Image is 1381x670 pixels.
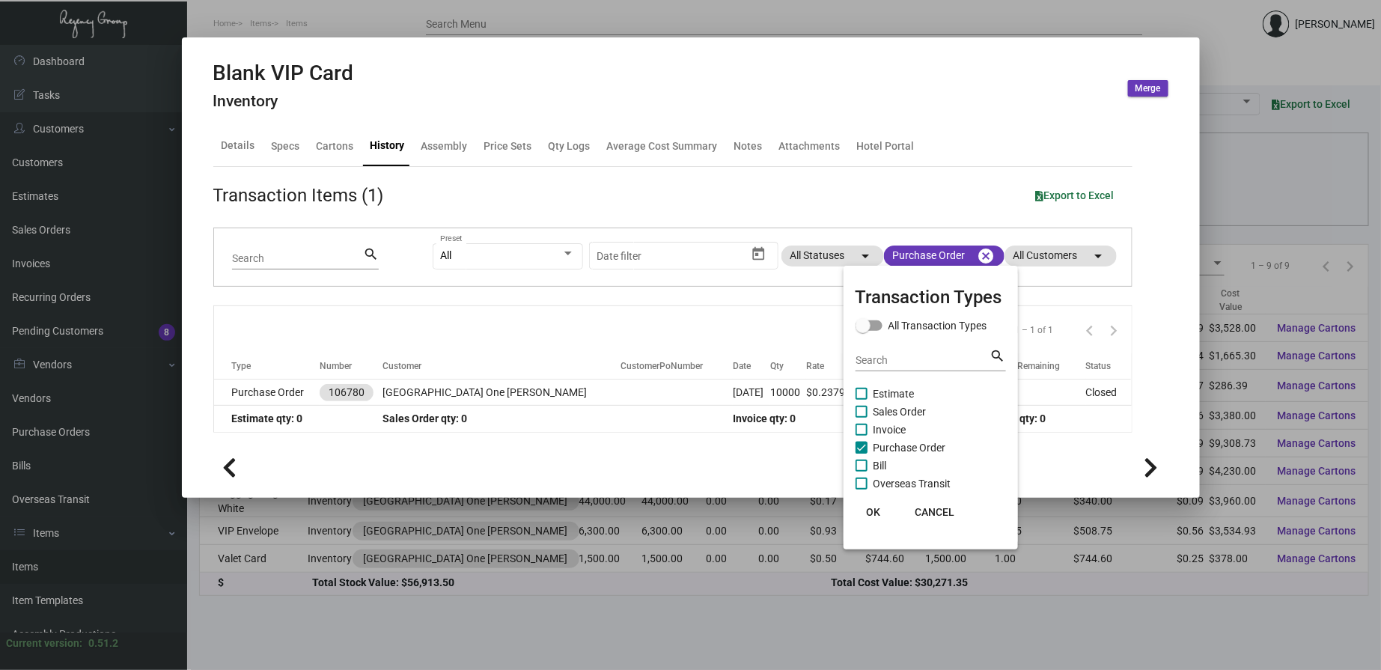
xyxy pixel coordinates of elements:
mat-icon: search [990,347,1006,365]
span: Estimate [874,385,915,403]
span: CANCEL [915,506,955,518]
mat-card-title: Transaction Types [856,284,1006,311]
span: OK [866,506,880,518]
span: Invoice [874,421,906,439]
span: All Transaction Types [888,317,987,335]
span: Overseas Transit [874,475,951,493]
div: Current version: [6,636,82,651]
div: 0.51.2 [88,636,118,651]
span: Bill [874,457,887,475]
button: CANCEL [903,499,967,526]
button: OK [850,499,897,526]
span: Purchase Order [874,439,946,457]
span: Sales Order [874,403,927,421]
